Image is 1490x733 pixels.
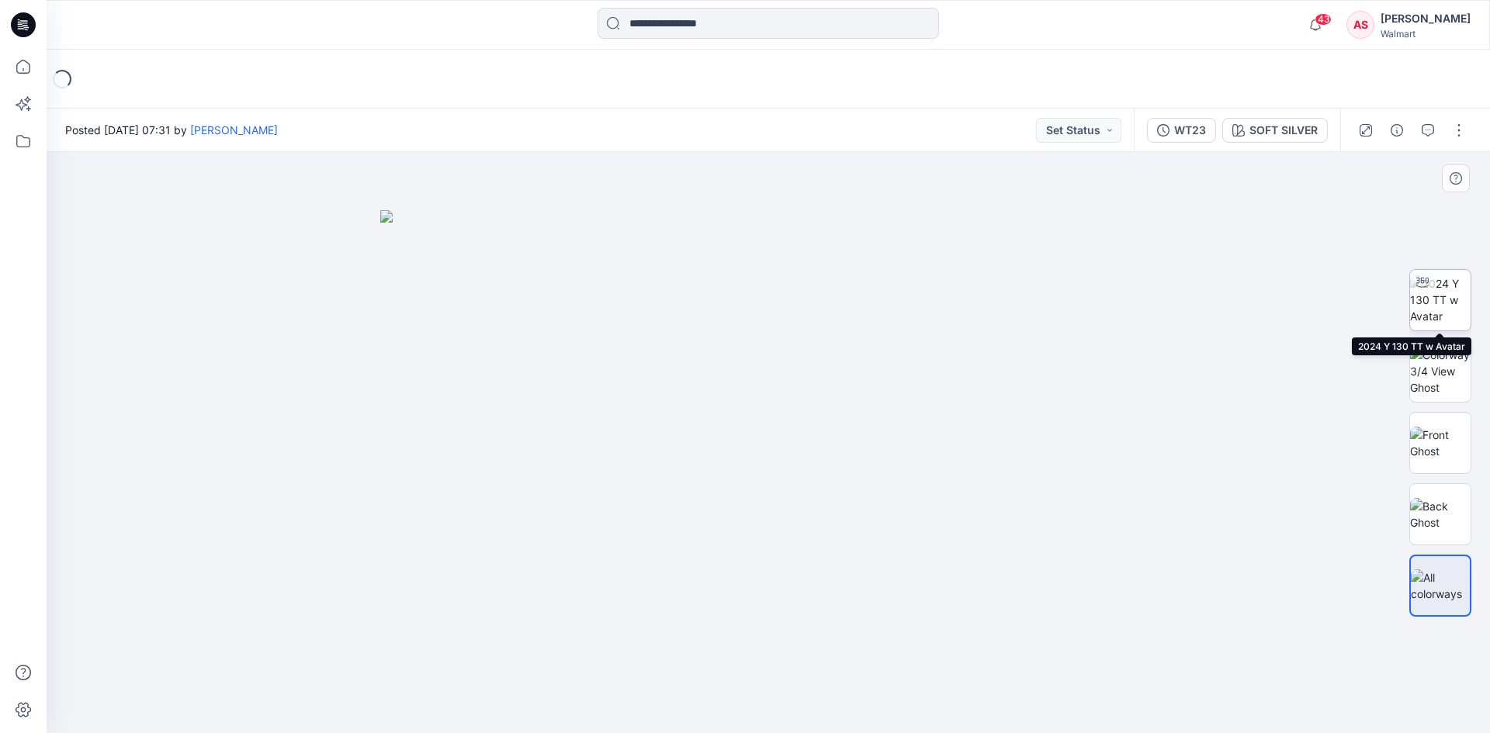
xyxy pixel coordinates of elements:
[1384,118,1409,143] button: Details
[1174,122,1206,139] div: WT23
[1222,118,1328,143] button: SOFT SILVER
[1381,9,1471,28] div: [PERSON_NAME]
[1410,498,1471,531] img: Back Ghost
[1147,118,1216,143] button: WT23
[190,123,278,137] a: [PERSON_NAME]
[65,122,278,138] span: Posted [DATE] 07:31 by
[1381,28,1471,40] div: Walmart
[1249,122,1318,139] div: SOFT SILVER
[1411,569,1470,602] img: All colorways
[1410,347,1471,396] img: Colorway 3/4 View Ghost
[1410,275,1471,324] img: 2024 Y 130 TT w Avatar
[1410,427,1471,459] img: Front Ghost
[1346,11,1374,39] div: AS
[1315,13,1332,26] span: 43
